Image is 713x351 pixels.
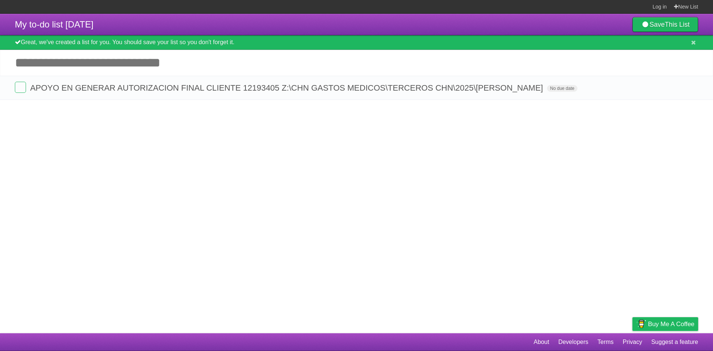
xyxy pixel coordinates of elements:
span: My to-do list [DATE] [15,19,94,29]
a: Suggest a feature [651,335,698,349]
a: SaveThis List [632,17,698,32]
b: This List [665,21,690,28]
span: No due date [547,85,577,92]
a: Privacy [623,335,642,349]
a: Terms [598,335,614,349]
a: Developers [558,335,588,349]
img: Buy me a coffee [636,318,646,330]
span: APOYO EN GENERAR AUTORIZACION FINAL CLIENTE 12193405 Z:\CHN GASTOS MEDICOS\TERCEROS CHN\2025\[PER... [30,83,545,92]
label: Done [15,82,26,93]
a: About [534,335,549,349]
a: Buy me a coffee [632,317,698,331]
span: Buy me a coffee [648,318,694,331]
